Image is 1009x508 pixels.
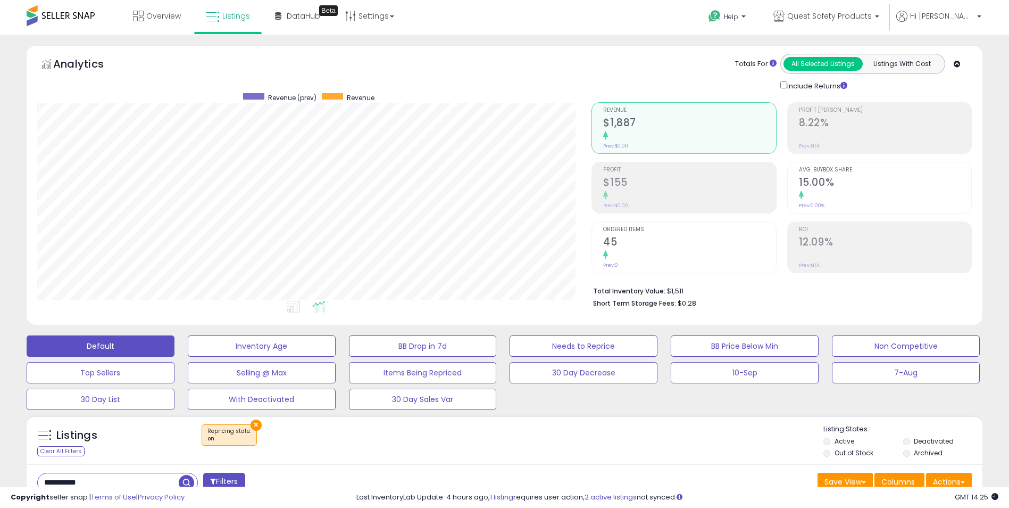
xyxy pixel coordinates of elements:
[603,236,775,250] h2: 45
[188,335,336,357] button: Inventory Age
[203,473,245,491] button: Filters
[138,492,185,502] a: Privacy Policy
[708,10,721,23] i: Get Help
[835,437,854,446] label: Active
[724,12,738,21] span: Help
[287,11,320,21] span: DataHub
[799,143,820,149] small: Prev: N/A
[510,362,657,383] button: 30 Day Decrease
[881,477,915,487] span: Columns
[188,389,336,410] button: With Deactivated
[356,493,998,503] div: Last InventoryLab Update: 4 hours ago, requires user action, not synced.
[207,427,251,443] span: Repricing state :
[787,11,872,21] span: Quest Safety Products
[251,420,262,431] button: ×
[603,108,775,113] span: Revenue
[832,335,980,357] button: Non Competitive
[799,117,971,131] h2: 8.22%
[490,492,513,502] a: 1 listing
[926,473,972,491] button: Actions
[799,202,824,209] small: Prev: 0.00%
[783,57,863,71] button: All Selected Listings
[603,167,775,173] span: Profit
[955,492,998,502] span: 2025-10-10 14:25 GMT
[56,428,97,443] h5: Listings
[222,11,250,21] span: Listings
[735,59,777,69] div: Totals For
[585,492,637,502] a: 2 active listings
[832,362,980,383] button: 7-Aug
[349,389,497,410] button: 30 Day Sales Var
[671,335,819,357] button: BB Price Below Min
[603,227,775,233] span: Ordered Items
[914,437,954,446] label: Deactivated
[835,448,873,457] label: Out of Stock
[188,362,336,383] button: Selling @ Max
[593,299,676,308] b: Short Term Storage Fees:
[799,236,971,250] h2: 12.09%
[799,108,971,113] span: Profit [PERSON_NAME]
[862,57,941,71] button: Listings With Cost
[874,473,924,491] button: Columns
[146,11,181,21] span: Overview
[603,262,618,268] small: Prev: 0
[603,143,628,149] small: Prev: $0.00
[700,2,756,35] a: Help
[347,93,374,102] span: Revenue
[37,446,85,456] div: Clear All Filters
[914,448,943,457] label: Archived
[799,262,820,268] small: Prev: N/A
[349,335,497,357] button: BB Drop in 7d
[11,492,49,502] strong: Copyright
[772,79,860,92] div: Include Returns
[53,56,124,74] h5: Analytics
[799,227,971,233] span: ROI
[91,492,136,502] a: Terms of Use
[11,493,185,503] div: seller snap | |
[27,362,174,383] button: Top Sellers
[896,11,981,35] a: Hi [PERSON_NAME]
[603,117,775,131] h2: $1,887
[910,11,974,21] span: Hi [PERSON_NAME]
[671,362,819,383] button: 10-Sep
[593,284,964,297] li: $1,511
[27,389,174,410] button: 30 Day List
[349,362,497,383] button: Items Being Repriced
[319,5,338,16] div: Tooltip anchor
[603,202,628,209] small: Prev: $0.00
[603,176,775,191] h2: $155
[818,473,873,491] button: Save View
[593,286,665,296] b: Total Inventory Value:
[799,167,971,173] span: Avg. Buybox Share
[207,435,251,443] div: on
[678,298,696,308] span: $0.28
[510,335,657,357] button: Needs to Reprice
[268,93,316,102] span: Revenue (prev)
[799,176,971,191] h2: 15.00%
[823,424,982,435] p: Listing States:
[27,335,174,357] button: Default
